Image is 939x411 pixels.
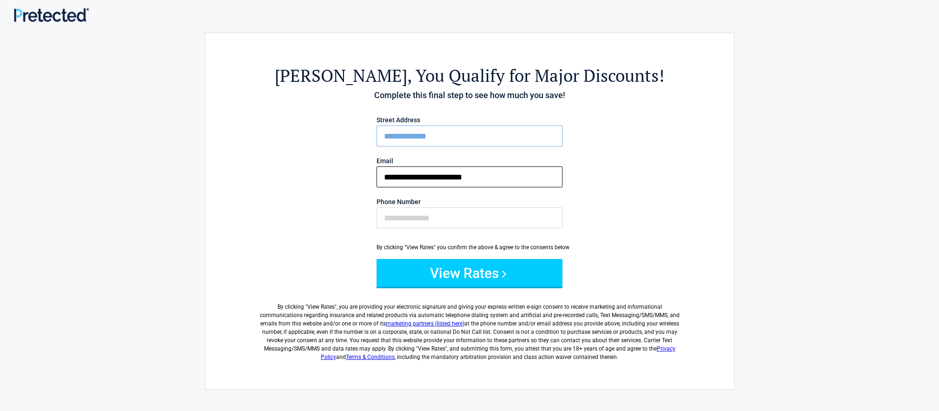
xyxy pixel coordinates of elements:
button: View Rates [377,259,562,287]
span: [PERSON_NAME] [275,64,407,87]
img: Main Logo [14,8,89,21]
a: Terms & Conditions [346,354,395,360]
div: By clicking "View Rates" you confirm the above & agree to the consents below [377,243,562,252]
label: By clicking " ", you are providing your electronic signature and giving your express written e-si... [256,295,683,361]
label: Phone Number [377,199,562,205]
h4: Complete this final step to see how much you save! [256,89,683,101]
a: marketing partners (listed here) [386,320,464,327]
h2: , You Qualify for Major Discounts! [256,64,683,87]
label: Email [377,158,562,164]
span: View Rates [307,304,335,310]
label: Street Address [377,117,562,123]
